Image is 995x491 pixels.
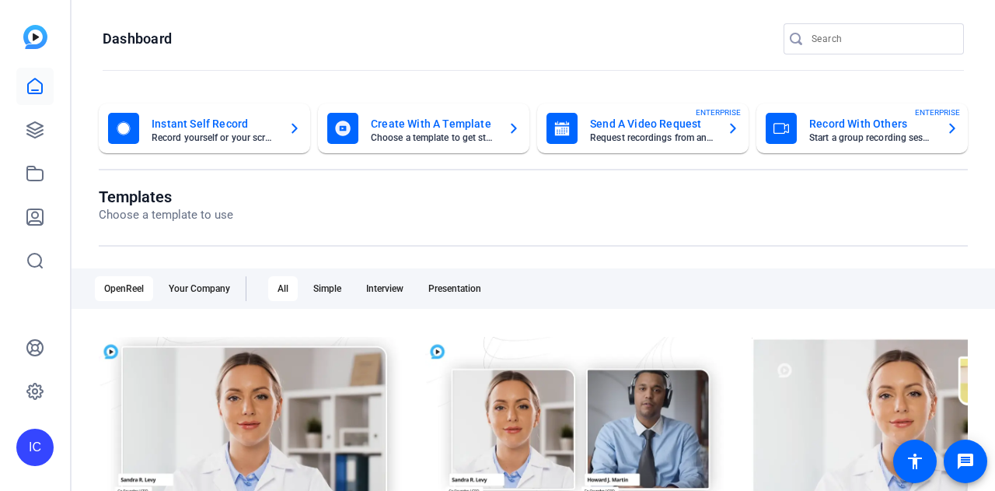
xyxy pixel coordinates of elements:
[419,276,491,301] div: Presentation
[956,452,975,471] mat-icon: message
[268,276,298,301] div: All
[537,103,749,153] button: Send A Video RequestRequest recordings from anyone, anywhereENTERPRISE
[99,103,310,153] button: Instant Self RecordRecord yourself or your screen
[159,276,239,301] div: Your Company
[371,133,495,142] mat-card-subtitle: Choose a template to get started
[152,133,276,142] mat-card-subtitle: Record yourself or your screen
[809,133,934,142] mat-card-subtitle: Start a group recording session
[103,30,172,48] h1: Dashboard
[318,103,529,153] button: Create With A TemplateChoose a template to get started
[99,188,233,206] h1: Templates
[756,103,968,153] button: Record With OthersStart a group recording sessionENTERPRISE
[809,114,934,133] mat-card-title: Record With Others
[23,25,47,49] img: blue-gradient.svg
[357,276,413,301] div: Interview
[590,133,714,142] mat-card-subtitle: Request recordings from anyone, anywhere
[590,114,714,133] mat-card-title: Send A Video Request
[906,452,924,471] mat-icon: accessibility
[99,206,233,224] p: Choose a template to use
[95,276,153,301] div: OpenReel
[371,114,495,133] mat-card-title: Create With A Template
[915,107,960,118] span: ENTERPRISE
[812,30,951,48] input: Search
[696,107,741,118] span: ENTERPRISE
[16,429,54,466] div: IC
[304,276,351,301] div: Simple
[152,114,276,133] mat-card-title: Instant Self Record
